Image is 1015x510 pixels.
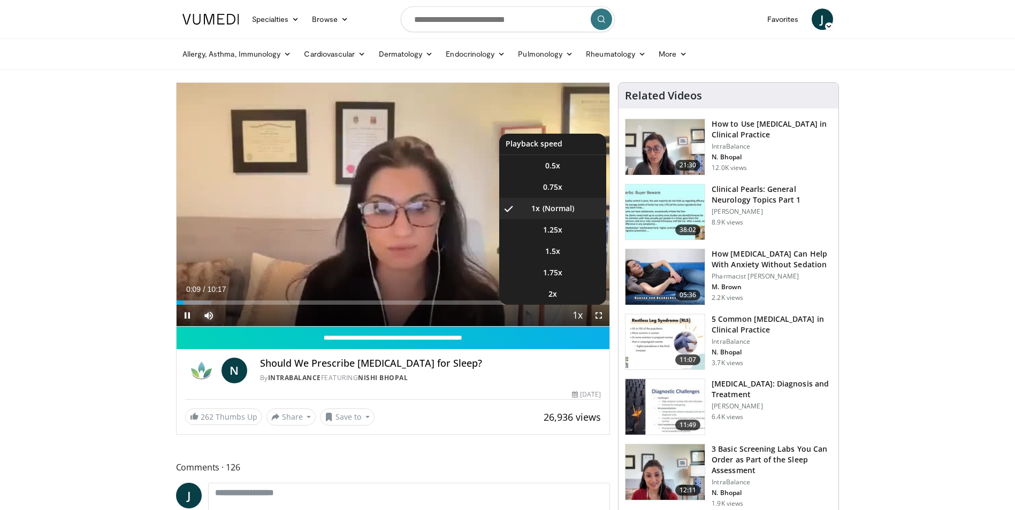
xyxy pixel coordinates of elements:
[543,225,562,235] span: 1.25x
[625,378,832,435] a: 11:49 [MEDICAL_DATA]: Diagnosis and Treatment [PERSON_NAME] 6.4K views
[625,89,702,102] h4: Related Videos
[712,359,743,367] p: 3.7K views
[297,43,372,65] a: Cardiovascular
[579,43,652,65] a: Rheumatology
[201,412,213,422] span: 262
[652,43,693,65] a: More
[812,9,833,30] a: J
[712,337,832,346] p: IntraBalance
[222,358,247,383] a: N
[625,314,705,370] img: e41a58fc-c8b3-4e06-accc-3dd0b2ae14cc.150x105_q85_crop-smart_upscale.jpg
[177,83,610,327] video-js: Video Player
[712,119,832,140] h3: How to Use [MEDICAL_DATA] in Clinical Practice
[544,411,601,423] span: 26,936 views
[186,285,201,293] span: 0:09
[675,160,701,171] span: 21:30
[543,182,562,192] span: 0.75x
[712,444,832,476] h3: 3 Basic Screening Labs You Can Order as Part of the Sleep Assessment
[588,305,609,326] button: Fullscreen
[176,460,610,474] span: Comments 126
[207,285,226,293] span: 10:17
[567,305,588,326] button: Playback Rate
[320,408,375,426] button: Save to
[761,9,805,30] a: Favorites
[372,43,440,65] a: Dermatology
[625,249,705,305] img: 7bfe4765-2bdb-4a7e-8d24-83e30517bd33.150x105_q85_crop-smart_upscale.jpg
[548,289,557,299] span: 2x
[625,314,832,370] a: 11:07 5 Common [MEDICAL_DATA] in Clinical Practice IntraBalance N. Bhopal 3.7K views
[358,373,408,382] a: Nishi Bhopal
[401,6,615,32] input: Search topics, interventions
[712,249,832,270] h3: How [MEDICAL_DATA] Can Help With Anxiety Without Sedation
[712,378,832,400] h3: [MEDICAL_DATA]: Diagnosis and Treatment
[675,354,701,365] span: 11:07
[176,483,202,508] a: J
[177,300,610,305] div: Progress Bar
[625,184,832,241] a: 38:02 Clinical Pearls: General Neurology Topics Part 1 [PERSON_NAME] 8.9K views
[712,218,743,227] p: 8.9K views
[712,489,832,497] p: N. Bhopal
[712,142,832,151] p: IntraBalance
[712,283,832,291] p: M. Brown
[712,478,832,486] p: IntraBalance
[712,272,832,281] p: Pharmacist [PERSON_NAME]
[185,408,262,425] a: 262 Thumbs Up
[712,348,832,357] p: N. Bhopal
[712,207,832,216] p: [PERSON_NAME]
[182,14,239,25] img: VuMedi Logo
[625,444,832,508] a: 12:11 3 Basic Screening Labs You Can Order as Part of the Sleep Assessment IntraBalance N. Bhopal...
[712,184,832,205] h3: Clinical Pearls: General Neurology Topics Part 1
[675,290,701,300] span: 05:36
[439,43,512,65] a: Endocrinology
[260,358,601,369] h4: Should We Prescribe [MEDICAL_DATA] for Sleep?
[625,249,832,305] a: 05:36 How [MEDICAL_DATA] Can Help With Anxiety Without Sedation Pharmacist [PERSON_NAME] M. Brown...
[246,9,306,30] a: Specialties
[712,314,832,335] h3: 5 Common [MEDICAL_DATA] in Clinical Practice
[177,305,198,326] button: Pause
[545,160,560,171] span: 0.5x
[712,402,832,411] p: [PERSON_NAME]
[185,358,217,383] img: IntraBalance
[712,164,747,172] p: 12.0K views
[712,153,832,161] p: N. Bhopal
[572,390,601,399] div: [DATE]
[675,485,701,496] span: 12:11
[268,373,321,382] a: IntraBalance
[625,119,832,175] a: 21:30 How to Use [MEDICAL_DATA] in Clinical Practice IntraBalance N. Bhopal 12.0K views
[625,444,705,500] img: 9fb304be-515e-4deb-846e-47615c91f0d6.150x105_q85_crop-smart_upscale.jpg
[203,285,205,293] span: /
[531,203,540,214] span: 1x
[176,43,298,65] a: Allergy, Asthma, Immunology
[512,43,579,65] a: Pulmonology
[675,420,701,430] span: 11:49
[266,408,316,426] button: Share
[712,499,743,508] p: 1.9K views
[625,119,705,175] img: 662646f3-24dc-48fd-91cb-7f13467e765c.150x105_q85_crop-smart_upscale.jpg
[198,305,219,326] button: Mute
[675,225,701,235] span: 38:02
[625,379,705,435] img: 6e0bc43b-d42b-409a-85fd-0f454729f2ca.150x105_q85_crop-smart_upscale.jpg
[712,293,743,302] p: 2.2K views
[712,413,743,421] p: 6.4K views
[260,373,601,383] div: By FEATURING
[306,9,355,30] a: Browse
[545,246,560,257] span: 1.5x
[625,184,705,240] img: 91ec4e47-6cc3-4d45-a77d-be3eb23d61cb.150x105_q85_crop-smart_upscale.jpg
[543,267,562,278] span: 1.75x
